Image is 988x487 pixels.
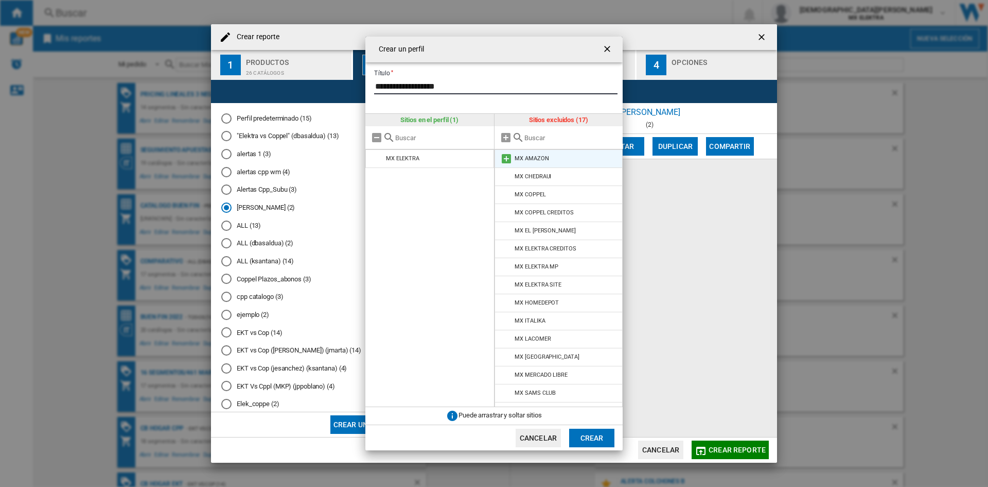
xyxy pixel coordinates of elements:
div: MX CHEDRAUI [515,173,551,180]
div: MX ITALIKA [515,317,545,324]
div: MX ELEKTRA SITE [515,281,561,288]
div: Sitios excluidos (17) [495,114,623,126]
input: Buscar [395,134,489,142]
div: MX COPPEL [515,191,545,198]
md-icon: Quitar todo [370,131,383,144]
div: MX ELEKTRA [386,155,419,162]
div: MX ELEKTRA MP [515,263,558,270]
input: Buscar [524,134,618,142]
div: MX AMAZON [515,155,549,162]
span: Puede arrastrar y soltar sitios [458,412,542,419]
ng-md-icon: getI18NText('BUTTONS.CLOSE_DIALOG') [602,44,614,56]
div: MX COPPEL CREDITOS [515,209,573,216]
md-icon: Añadir todos [500,131,512,144]
button: Crear [569,429,614,447]
div: Sitios en el perfil (1) [365,114,494,126]
div: MX HOMEDEPOT [515,299,559,306]
button: Cancelar [516,429,561,447]
div: MX SAMS CLUB [515,390,556,396]
h4: Crear un perfil [374,44,425,55]
button: getI18NText('BUTTONS.CLOSE_DIALOG') [598,39,619,60]
div: MX [GEOGRAPHIC_DATA] [515,354,579,360]
div: MX ELEKTRA CREDITOS [515,245,576,252]
div: MX MERCADO LIBRE [515,372,567,378]
div: MX EL [PERSON_NAME] [515,227,575,234]
div: MX LACOMER [515,335,551,342]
